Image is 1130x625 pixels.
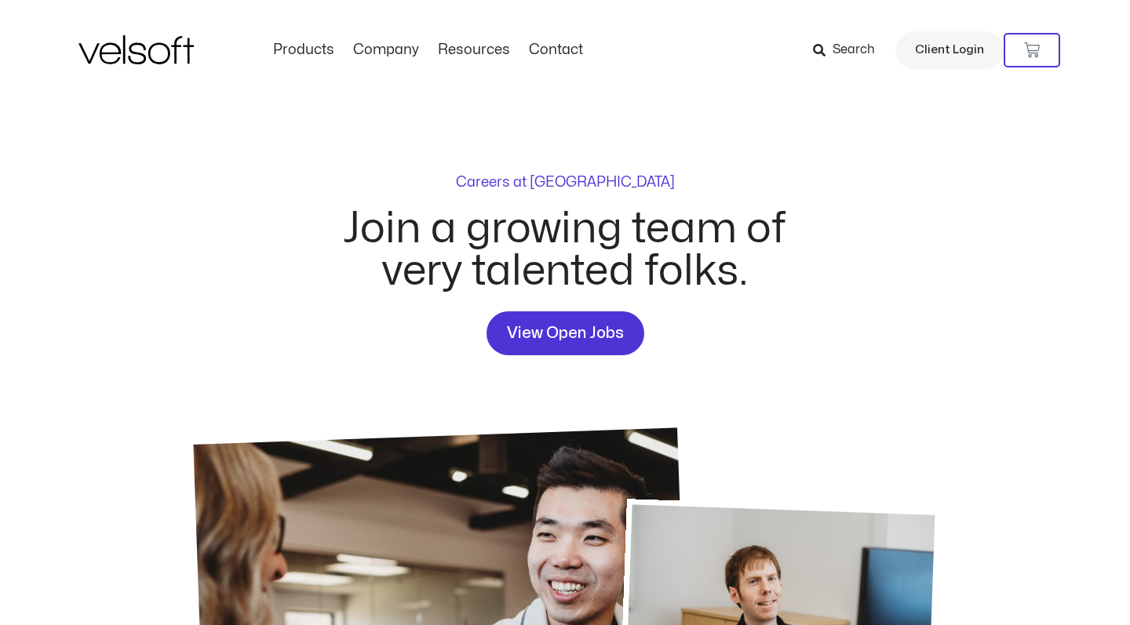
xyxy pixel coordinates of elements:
span: View Open Jobs [507,321,624,346]
a: ProductsMenu Toggle [264,42,344,59]
a: View Open Jobs [487,311,644,355]
a: Search [813,37,886,64]
span: Client Login [915,40,984,60]
a: Client Login [895,31,1004,69]
a: ResourcesMenu Toggle [428,42,519,59]
h2: Join a growing team of very talented folks. [325,208,805,293]
a: ContactMenu Toggle [519,42,592,59]
p: Careers at [GEOGRAPHIC_DATA] [456,176,675,190]
a: CompanyMenu Toggle [344,42,428,59]
img: Velsoft Training Materials [78,35,194,64]
nav: Menu [264,42,592,59]
span: Search [833,40,875,60]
